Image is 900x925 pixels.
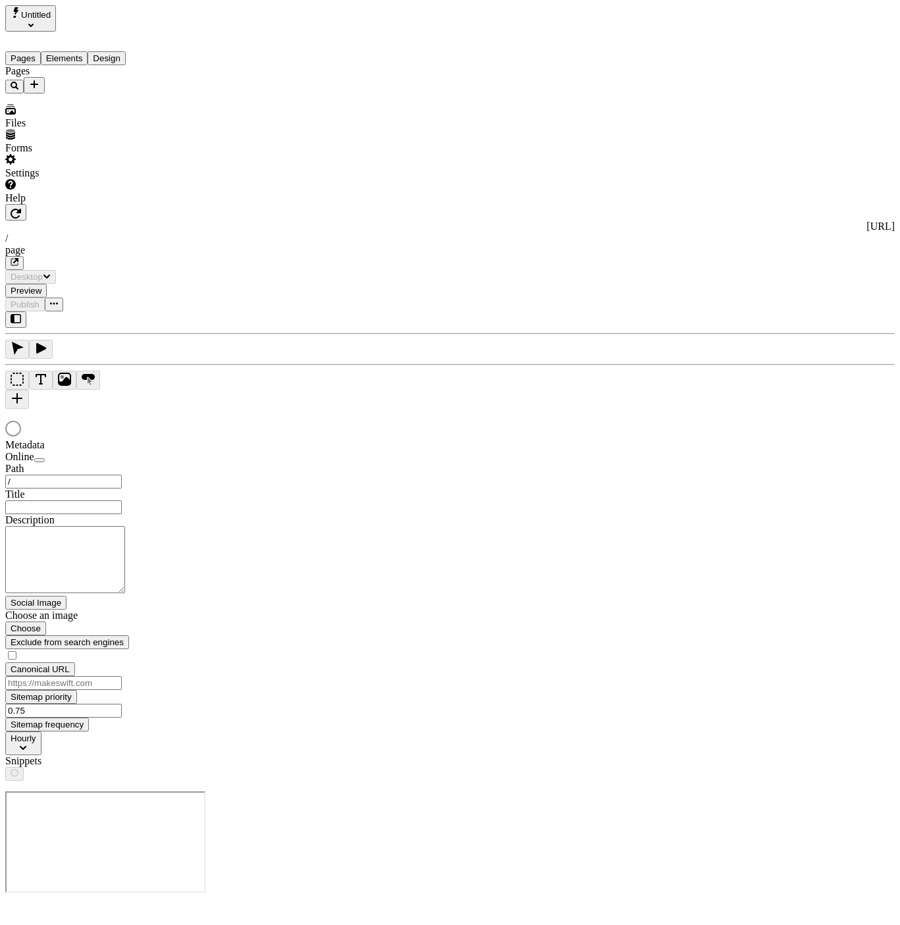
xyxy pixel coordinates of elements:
[5,284,47,298] button: Preview
[5,621,46,635] button: Choose
[5,167,163,179] div: Settings
[5,221,895,232] div: [URL]
[5,5,56,32] button: Select site
[5,192,163,204] div: Help
[5,451,34,462] span: Online
[11,720,84,729] span: Sitemap frequency
[5,489,25,500] span: Title
[5,270,56,284] button: Desktop
[5,244,895,256] div: page
[11,664,70,674] span: Canonical URL
[5,51,41,65] button: Pages
[5,610,163,621] div: Choose an image
[11,637,124,647] span: Exclude from search engines
[5,65,163,77] div: Pages
[5,731,41,755] button: Hourly
[5,690,77,704] button: Sitemap priority
[24,77,45,93] button: Add new
[88,51,126,65] button: Design
[5,662,75,676] button: Canonical URL
[5,718,89,731] button: Sitemap frequency
[5,755,163,767] div: Snippets
[5,142,163,154] div: Forms
[11,623,41,633] span: Choose
[11,733,36,743] span: Hourly
[76,371,100,390] button: Button
[21,10,51,20] span: Untitled
[5,463,24,474] span: Path
[53,371,76,390] button: Image
[5,117,163,129] div: Files
[11,692,72,702] span: Sitemap priority
[41,51,88,65] button: Elements
[11,300,40,309] span: Publish
[5,676,122,690] input: https://makeswift.com
[5,514,55,525] span: Description
[11,272,43,282] span: Desktop
[11,286,41,296] span: Preview
[5,439,163,451] div: Metadata
[5,232,895,244] div: /
[5,371,29,390] button: Box
[11,598,61,608] span: Social Image
[5,791,205,893] iframe: Cookie Feature Detection
[5,635,129,649] button: Exclude from search engines
[5,298,45,311] button: Publish
[5,596,66,610] button: Social Image
[29,371,53,390] button: Text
